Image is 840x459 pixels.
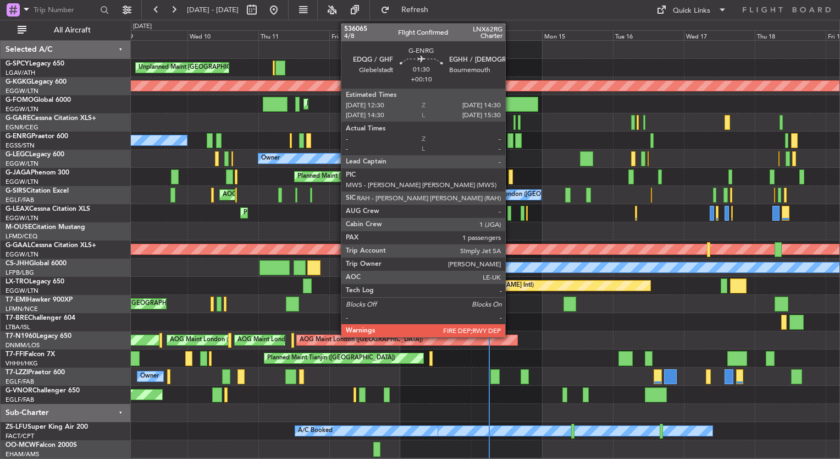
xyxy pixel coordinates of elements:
a: CS-JHHGlobal 6000 [5,260,67,267]
a: EGLF/FAB [5,378,34,386]
input: Trip Number [34,2,97,18]
div: Owner [140,368,159,385]
a: G-FOMOGlobal 6000 [5,97,71,103]
span: M-OUSE [5,224,32,231]
div: Owner [261,150,280,167]
a: EGGW/LTN [5,178,38,186]
a: M-OUSECitation Mustang [5,224,85,231]
a: T7-N1960Legacy 650 [5,333,71,340]
a: T7-LZZIPraetor 600 [5,369,65,376]
div: Sun 14 [471,30,542,40]
div: Planned Maint [GEOGRAPHIC_DATA] [88,296,193,312]
span: G-GARE [5,115,31,122]
span: OO-MCW [5,442,36,449]
div: AOG Maint London ([GEOGRAPHIC_DATA]) [237,332,361,348]
a: EGGW/LTN [5,87,38,95]
a: EGGW/LTN [5,160,38,168]
span: T7-BRE [5,315,28,321]
a: G-GAALCessna Citation XLS+ [5,242,96,249]
div: Thu 18 [755,30,826,40]
a: EGNR/CEG [5,123,38,132]
div: A/C Booked [298,423,333,439]
a: G-SPCYLegacy 650 [5,61,64,67]
div: Unplanned Maint [GEOGRAPHIC_DATA] ([PERSON_NAME] Intl) [139,59,317,76]
div: Planned Maint [GEOGRAPHIC_DATA] ([GEOGRAPHIC_DATA]) [358,259,532,276]
span: [DATE] - [DATE] [187,5,239,15]
a: LX-TROLegacy 650 [5,278,64,285]
a: LGAV/ATH [5,69,35,77]
span: G-JAGA [5,170,31,176]
div: No Crew London ([GEOGRAPHIC_DATA]) [474,187,590,203]
a: DNMM/LOS [5,341,40,349]
a: EGGW/LTN [5,214,38,222]
div: Quick Links [673,6,710,17]
div: Fri 12 [329,30,400,40]
div: Mon 15 [542,30,613,40]
a: EGSS/STN [5,141,35,150]
a: G-SIRSCitation Excel [5,188,69,194]
div: Thu 11 [258,30,329,40]
span: T7-LZZI [5,369,28,376]
a: G-GARECessna Citation XLS+ [5,115,96,122]
div: [DATE] [133,22,152,31]
div: Wed 17 [684,30,755,40]
a: EHAM/AMS [5,450,39,458]
a: EGLF/FAB [5,396,34,404]
div: AOG Maint [PERSON_NAME] [223,187,306,203]
span: G-ENRG [5,133,31,140]
span: G-KGKG [5,79,31,85]
span: G-LEAX [5,206,29,212]
div: Wed 10 [187,30,258,40]
span: LX-TRO [5,278,29,285]
a: LFPB/LBG [5,269,34,277]
div: AOG Maint London ([GEOGRAPHIC_DATA]) [170,332,293,348]
a: EGGW/LTN [5,287,38,295]
a: G-LEAXCessna Citation XLS [5,206,90,212]
span: G-SPCY [5,61,29,67]
a: ZS-LFUSuper King Air 200 [5,424,88,430]
a: FACT/CPT [5,432,34,440]
a: G-VNORChallenger 650 [5,387,80,394]
div: Sat 13 [400,30,471,40]
a: G-LEGCLegacy 600 [5,151,64,158]
div: Planned Maint Tianjin ([GEOGRAPHIC_DATA]) [267,350,395,367]
div: Planned Maint [GEOGRAPHIC_DATA] ([GEOGRAPHIC_DATA]) [307,96,480,112]
a: LTBA/ISL [5,323,30,331]
a: G-ENRGPraetor 600 [5,133,68,140]
a: EGGW/LTN [5,105,38,113]
div: AOG Maint London ([GEOGRAPHIC_DATA]) [300,332,423,348]
a: LFMD/CEQ [5,232,37,241]
span: T7-N1960 [5,333,36,340]
div: Tue 16 [613,30,684,40]
a: T7-BREChallenger 604 [5,315,75,321]
span: T7-EMI [5,297,27,303]
a: EGLF/FAB [5,196,34,204]
a: OO-MCWFalcon 2000S [5,442,77,449]
button: All Aircraft [12,21,119,39]
a: VHHH/HKG [5,359,38,368]
span: CS-JHH [5,260,29,267]
a: G-KGKGLegacy 600 [5,79,67,85]
span: G-VNOR [5,387,32,394]
div: Planned Maint [GEOGRAPHIC_DATA] ([GEOGRAPHIC_DATA]) [244,205,417,221]
div: Unplanned Maint [GEOGRAPHIC_DATA] ([PERSON_NAME] Intl) [356,277,534,294]
div: Tue 9 [117,30,187,40]
span: G-FOMO [5,97,34,103]
span: Refresh [392,6,438,14]
div: Planned Maint [GEOGRAPHIC_DATA] ([GEOGRAPHIC_DATA]) [424,150,598,167]
a: T7-FFIFalcon 7X [5,351,55,358]
span: G-LEGC [5,151,29,158]
a: G-JAGAPhenom 300 [5,170,69,176]
div: Planned Maint [GEOGRAPHIC_DATA] ([GEOGRAPHIC_DATA]) [297,168,471,185]
span: T7-FFI [5,351,25,358]
a: T7-EMIHawker 900XP [5,297,73,303]
span: All Aircraft [29,26,116,34]
button: Quick Links [651,1,732,19]
span: G-SIRS [5,188,26,194]
span: ZS-LFU [5,424,27,430]
a: LFMN/NCE [5,305,38,313]
span: G-GAAL [5,242,31,249]
a: EGGW/LTN [5,250,38,259]
div: Owner [410,259,428,276]
button: Refresh [375,1,441,19]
